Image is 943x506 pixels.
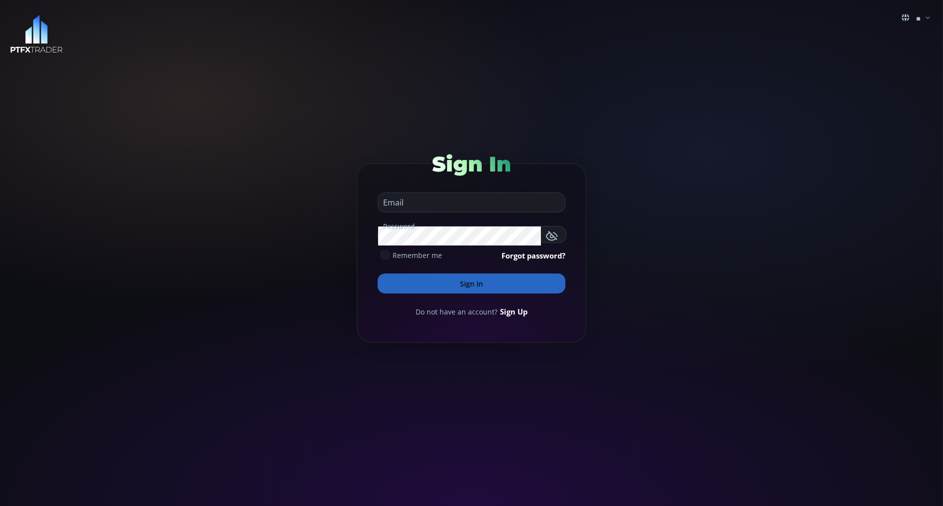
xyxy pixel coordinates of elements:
[378,306,565,317] div: Do not have an account?
[501,250,565,261] a: Forgot password?
[393,250,442,260] span: Remember me
[432,151,511,177] span: Sign In
[500,306,527,317] a: Sign Up
[10,15,63,53] img: LOGO
[378,273,565,293] button: Sign In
